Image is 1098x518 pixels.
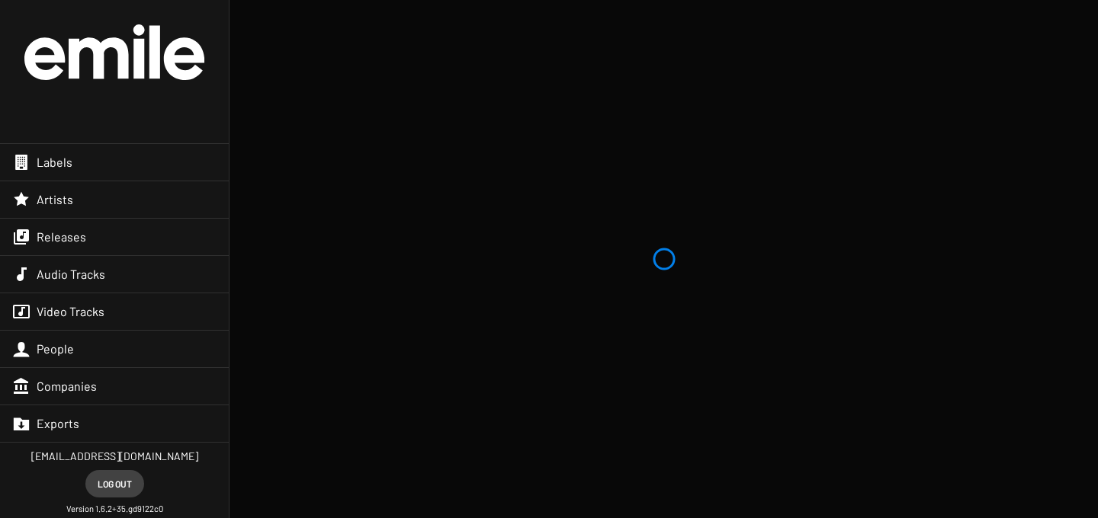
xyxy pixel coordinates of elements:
[66,504,163,515] small: Version 1.6.2+35.gd9122c0
[37,304,104,319] span: Video Tracks
[31,449,198,464] span: [EMAIL_ADDRESS][DOMAIN_NAME]
[37,192,73,207] span: Artists
[37,416,79,431] span: Exports
[37,229,86,245] span: Releases
[24,24,204,80] img: grand-official-logo.svg
[37,379,97,394] span: Companies
[37,155,72,170] span: Labels
[37,341,74,357] span: People
[85,470,144,497] button: Log out
[98,470,132,497] span: Log out
[37,267,105,282] span: Audio Tracks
